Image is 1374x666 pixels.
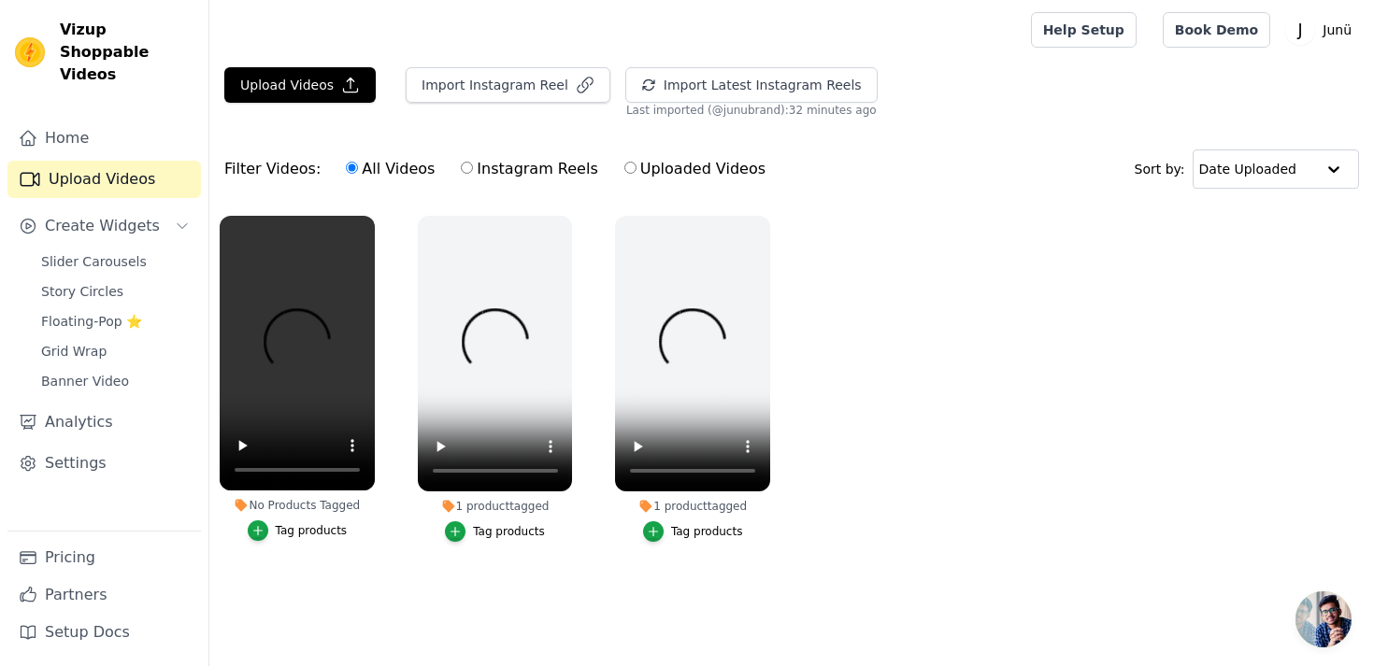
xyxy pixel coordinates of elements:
[30,368,201,394] a: Banner Video
[624,162,637,174] input: Uploaded Videos
[473,524,545,539] div: Tag products
[643,521,743,542] button: Tag products
[41,342,107,361] span: Grid Wrap
[41,372,129,390] span: Banner Video
[276,523,348,538] div: Tag products
[224,148,776,191] div: Filter Videos:
[7,161,201,198] a: Upload Videos
[1297,21,1303,39] text: J
[45,215,160,237] span: Create Widgets
[41,252,147,271] span: Slider Carousels
[30,308,201,334] a: Floating-Pop ⭐
[7,445,201,482] a: Settings
[671,524,743,539] div: Tag products
[626,103,877,118] span: Last imported (@ junubrand ): 32 minutes ago
[346,162,358,174] input: All Videos
[41,282,123,301] span: Story Circles
[15,37,45,67] img: Vizup
[7,576,201,614] a: Partners
[406,67,610,103] button: Import Instagram Reel
[1315,13,1359,47] p: Junü
[625,67,878,103] button: Import Latest Instagram Reels
[7,614,201,651] a: Setup Docs
[41,312,142,331] span: Floating-Pop ⭐
[1285,13,1359,47] button: J Junü
[1163,12,1270,48] a: Book Demo
[224,67,376,103] button: Upload Videos
[30,338,201,364] a: Grid Wrap
[345,157,436,181] label: All Videos
[30,278,201,305] a: Story Circles
[1031,12,1137,48] a: Help Setup
[60,19,193,86] span: Vizup Shoppable Videos
[7,404,201,441] a: Analytics
[7,539,201,576] a: Pricing
[418,499,573,514] div: 1 product tagged
[30,248,201,275] a: Slider Carousels
[460,157,598,181] label: Instagram Reels
[248,520,348,541] button: Tag products
[615,499,770,514] div: 1 product tagged
[445,521,545,542] button: Tag products
[623,157,766,181] label: Uploaded Videos
[461,162,473,174] input: Instagram Reels
[220,498,375,513] div: No Products Tagged
[7,120,201,157] a: Home
[1295,591,1352,647] div: Open chat
[7,207,201,245] button: Create Widgets
[1135,149,1360,189] div: Sort by:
